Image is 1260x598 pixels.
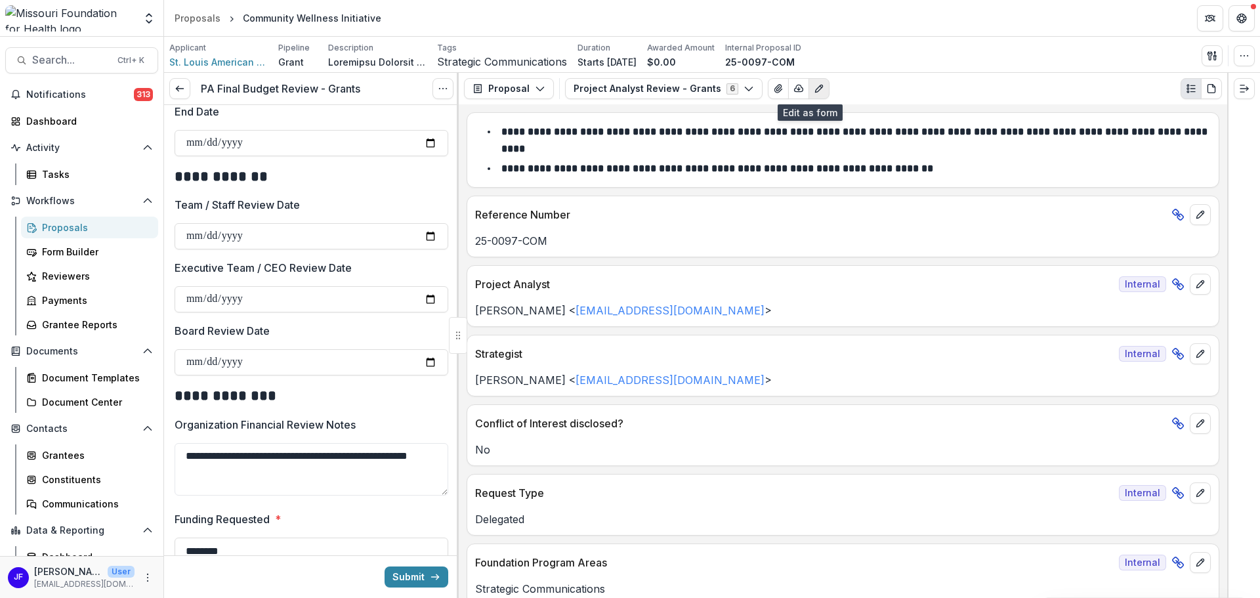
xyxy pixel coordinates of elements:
p: Loremipsu Dolorsit Ametconsec Adi El. Seddo Eiusmodt Incididunt, ut laboreetdol magn Ali En. Admi... [328,55,427,69]
div: Grantees [42,448,148,462]
p: 25-0097-COM [725,55,795,69]
button: Get Help [1228,5,1255,32]
button: Open Workflows [5,190,158,211]
span: Notifications [26,89,134,100]
div: Constituents [42,473,148,486]
a: Proposals [21,217,158,238]
div: Dashboard [26,114,148,128]
div: Tasks [42,167,148,181]
p: Board Review Date [175,323,270,339]
button: Plaintext view [1181,78,1202,99]
span: Contacts [26,423,137,435]
p: Pipeline [278,42,310,54]
p: Executive Team / CEO Review Date [175,260,352,276]
span: Internal [1119,346,1166,362]
span: Activity [26,142,137,154]
p: Request Type [475,485,1114,501]
button: Notifications313 [5,84,158,105]
div: Document Templates [42,371,148,385]
p: Grant [278,55,304,69]
div: Document Center [42,395,148,409]
p: No [475,442,1211,458]
h3: PA Final Budget Review - Grants [201,83,360,95]
a: Grantee Reports [21,314,158,335]
button: Open Contacts [5,418,158,439]
p: Duration [577,42,610,54]
a: Grantees [21,444,158,466]
button: Options [432,78,453,99]
button: View Attached Files [768,78,789,99]
a: Reviewers [21,265,158,287]
span: Internal [1119,555,1166,570]
button: Search... [5,47,158,74]
div: Reviewers [42,269,148,283]
p: Reference Number [475,207,1166,223]
nav: breadcrumb [169,9,387,28]
div: Community Wellness Initiative [243,11,381,25]
button: edit [1190,482,1211,503]
button: Expand right [1234,78,1255,99]
p: Strategic Communications [475,581,1211,597]
span: Documents [26,346,137,357]
p: Project Analyst [475,276,1114,292]
div: Payments [42,293,148,307]
span: Search... [32,54,110,66]
a: St. Louis American Foundation [169,55,268,69]
p: [EMAIL_ADDRESS][DOMAIN_NAME] [34,578,135,590]
button: Edit as form [808,78,829,99]
div: Communications [42,497,148,511]
button: edit [1190,343,1211,364]
button: Open Data & Reporting [5,520,158,541]
a: Tasks [21,163,158,185]
p: $0.00 [647,55,676,69]
p: User [108,566,135,578]
button: Proposal [464,78,554,99]
div: Proposals [42,221,148,234]
span: Internal [1119,485,1166,501]
span: Internal [1119,276,1166,292]
span: Strategic Communications [437,56,567,68]
button: Partners [1197,5,1223,32]
button: Open Activity [5,137,158,158]
p: End Date [175,104,219,119]
span: Workflows [26,196,137,207]
p: Conflict of Interest disclosed? [475,416,1166,431]
a: Form Builder [21,241,158,263]
button: PDF view [1201,78,1222,99]
div: Grantee Reports [42,318,148,331]
a: Communications [21,493,158,515]
span: Data & Reporting [26,525,137,536]
div: Jean Freeman-Crawford [14,573,23,582]
p: Applicant [169,42,206,54]
p: Awarded Amount [647,42,715,54]
p: Delegated [475,511,1211,527]
button: Project Analyst Review - Grants6 [565,78,763,99]
p: Team / Staff Review Date [175,197,300,213]
p: 25-0097-COM [475,233,1211,249]
button: edit [1190,413,1211,434]
div: Ctrl + K [115,53,147,68]
a: [EMAIL_ADDRESS][DOMAIN_NAME] [576,304,765,317]
p: Funding Requested [175,511,270,527]
p: Foundation Program Areas [475,555,1114,570]
button: edit [1190,274,1211,295]
p: Organization Financial Review Notes [175,417,356,433]
button: edit [1190,552,1211,573]
button: More [140,570,156,586]
img: Missouri Foundation for Health logo [5,5,135,32]
a: Constituents [21,469,158,490]
button: Open Documents [5,341,158,362]
button: edit [1190,204,1211,225]
button: Submit [385,566,448,587]
p: [PERSON_NAME] < > [475,303,1211,318]
div: Dashboard [42,550,148,564]
a: Document Center [21,391,158,413]
p: Tags [437,42,457,54]
div: Form Builder [42,245,148,259]
p: Internal Proposal ID [725,42,801,54]
a: Document Templates [21,367,158,389]
a: Payments [21,289,158,311]
div: Proposals [175,11,220,25]
button: Open entity switcher [140,5,158,32]
p: [PERSON_NAME] [34,565,102,578]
